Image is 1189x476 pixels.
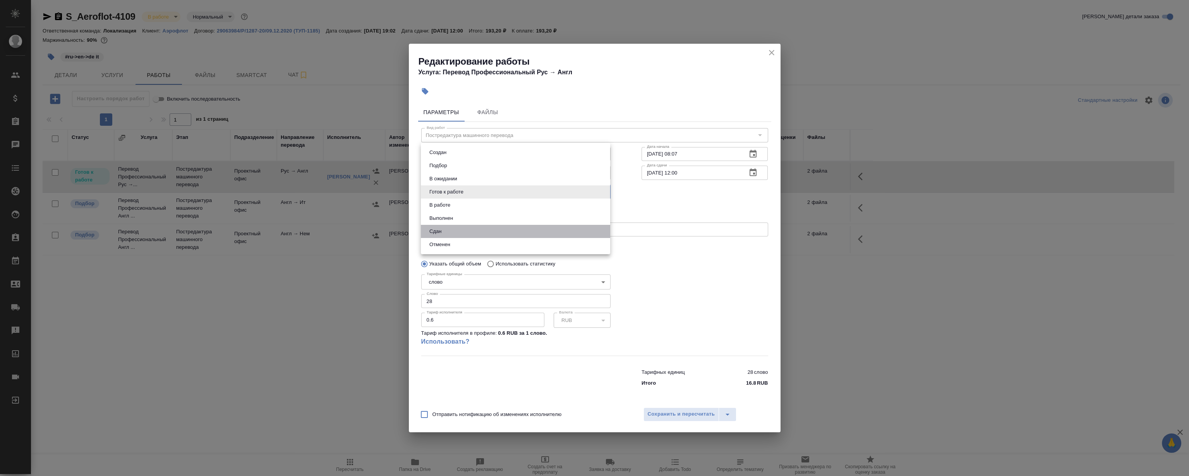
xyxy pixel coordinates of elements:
[427,240,453,249] button: Отменен
[427,148,449,157] button: Создан
[427,227,444,236] button: Сдан
[427,175,460,183] button: В ожидании
[427,161,450,170] button: Подбор
[427,201,453,209] button: В работе
[427,214,455,223] button: Выполнен
[427,188,466,196] button: Готов к работе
